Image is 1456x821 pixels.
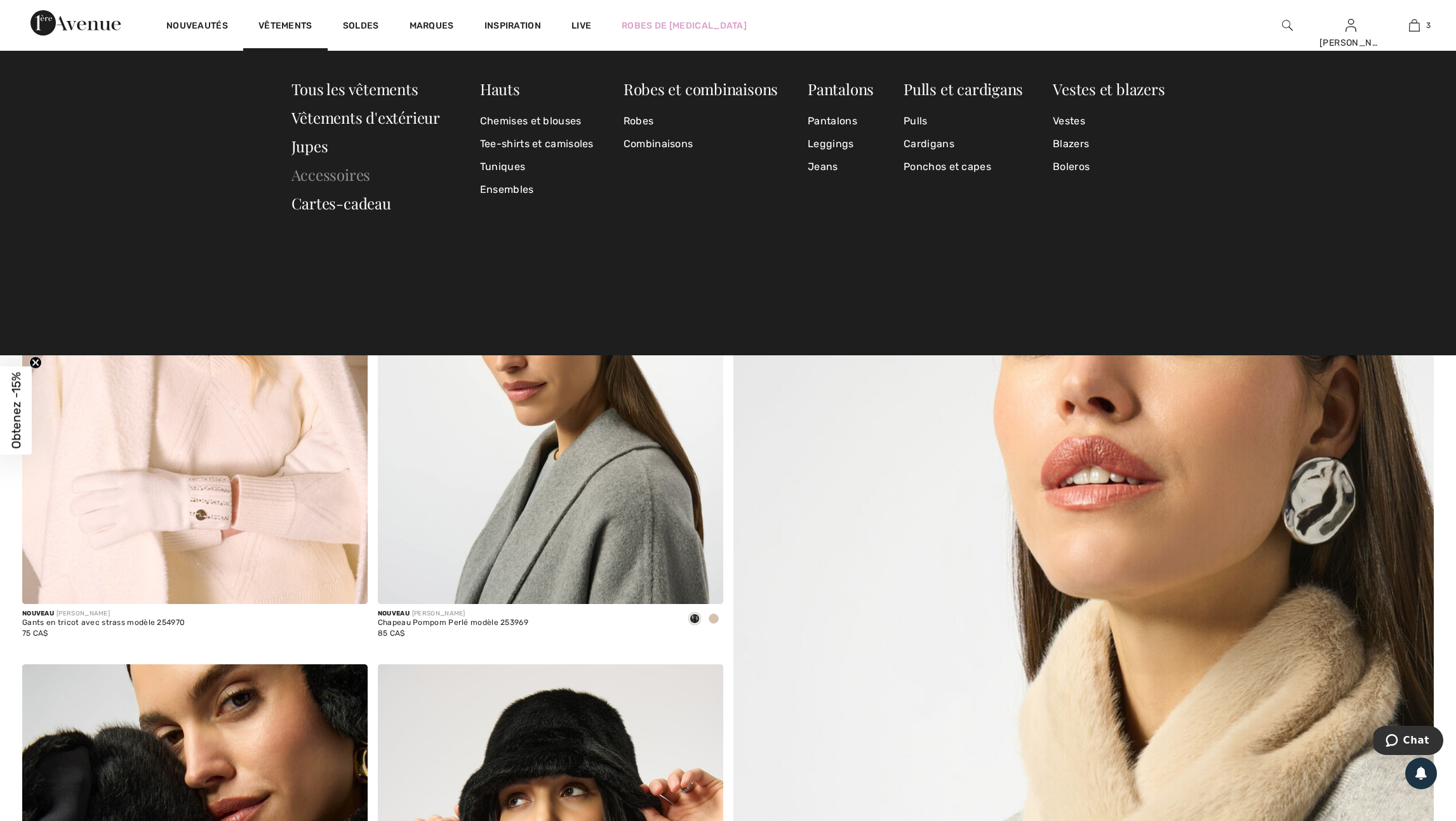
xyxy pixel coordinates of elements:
a: Ponchos et capes [904,155,1023,178]
span: Nouveau [378,610,410,617]
a: Boleros [1053,155,1165,178]
div: Chapeau Pompom Perlé modèle 253969 [378,619,528,627]
a: Chemises et blouses [480,110,594,133]
span: 3 [1426,20,1431,31]
a: Tuniques [480,155,594,178]
span: 85 CA$ [378,629,405,638]
div: [PERSON_NAME] [22,609,185,619]
a: Marques [410,20,454,34]
a: Leggings [808,133,874,155]
span: Nouveau [22,610,54,617]
a: Vêtements [258,20,312,34]
div: Black [685,609,704,630]
span: Obtenez -15% [9,372,23,449]
a: Jeans [808,155,874,178]
a: Cardigans [904,133,1023,155]
div: Taupe melange [704,609,723,630]
span: 75 CA$ [22,629,48,638]
a: Soldes [343,20,379,34]
img: 1ère Avenue [30,10,121,36]
a: Vestes [1053,110,1165,133]
iframe: Ouvre un widget dans lequel vous pouvez chatter avec l’un de nos agents [1373,726,1443,758]
a: Robes et combinaisons [624,79,778,99]
a: Vestes et blazers [1053,79,1165,99]
span: Inspiration [484,20,541,34]
div: [PERSON_NAME] [378,609,528,619]
a: Accessoires [291,164,371,185]
a: Combinaisons [624,133,778,155]
a: Pulls et cardigans [904,79,1023,99]
a: Pantalons [808,79,874,99]
a: Ensembles [480,178,594,201]
a: Pulls [904,110,1023,133]
a: Tous les vêtements [291,79,418,99]
a: Blazers [1053,133,1165,155]
a: Pantalons [808,110,874,133]
img: Mon panier [1409,18,1420,33]
a: Tee-shirts et camisoles [480,133,594,155]
a: Live [571,19,591,32]
a: Jupes [291,136,328,156]
a: Hauts [480,79,520,99]
a: Vêtements d'extérieur [291,107,440,128]
img: Mes infos [1346,18,1356,33]
a: Cartes-cadeau [291,193,391,213]
div: [PERSON_NAME] [1319,36,1382,49]
a: Robes de [MEDICAL_DATA] [622,19,747,32]
div: Gants en tricot avec strass modèle 254970 [22,619,185,627]
a: Se connecter [1346,19,1356,31]
button: Close teaser [29,357,42,369]
a: 3 [1383,18,1445,33]
a: Nouveautés [166,20,228,34]
img: recherche [1282,18,1293,33]
a: Robes [624,110,778,133]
